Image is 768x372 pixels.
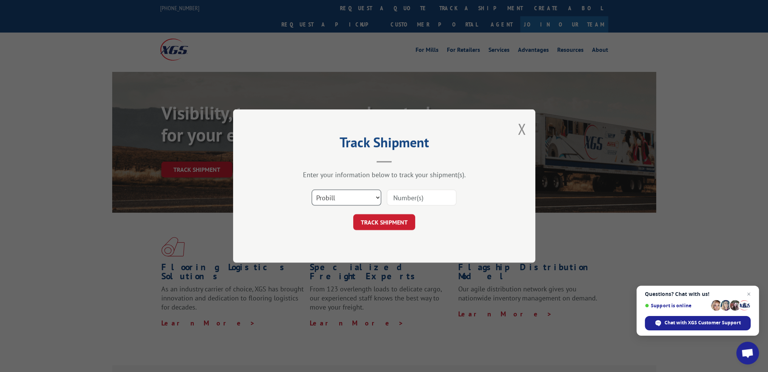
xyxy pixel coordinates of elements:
button: Close modal [518,119,526,139]
input: Number(s) [387,190,456,205]
span: Support is online [645,303,708,308]
h2: Track Shipment [271,137,498,151]
div: Enter your information below to track your shipment(s). [271,170,498,179]
span: Questions? Chat with us! [645,291,751,297]
span: Chat with XGS Customer Support [664,319,741,326]
button: TRACK SHIPMENT [353,214,415,230]
span: Chat with XGS Customer Support [645,316,751,330]
a: Open chat [736,342,759,364]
